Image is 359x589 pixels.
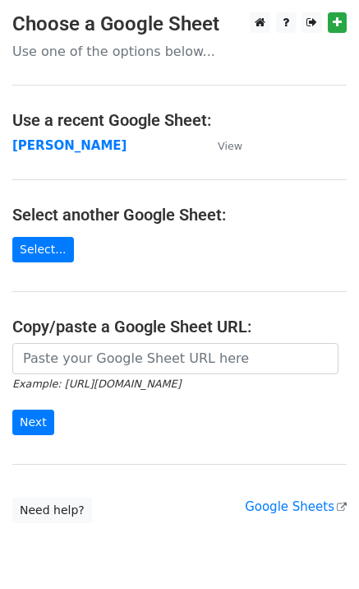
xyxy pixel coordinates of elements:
h4: Select another Google Sheet: [12,205,347,225]
a: Select... [12,237,74,262]
small: View [218,140,242,152]
p: Use one of the options below... [12,43,347,60]
a: [PERSON_NAME] [12,138,127,153]
input: Next [12,410,54,435]
a: Need help? [12,498,92,523]
h4: Use a recent Google Sheet: [12,110,347,130]
a: Google Sheets [245,499,347,514]
a: View [201,138,242,153]
h4: Copy/paste a Google Sheet URL: [12,317,347,336]
small: Example: [URL][DOMAIN_NAME] [12,378,181,390]
h3: Choose a Google Sheet [12,12,347,36]
input: Paste your Google Sheet URL here [12,343,338,374]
